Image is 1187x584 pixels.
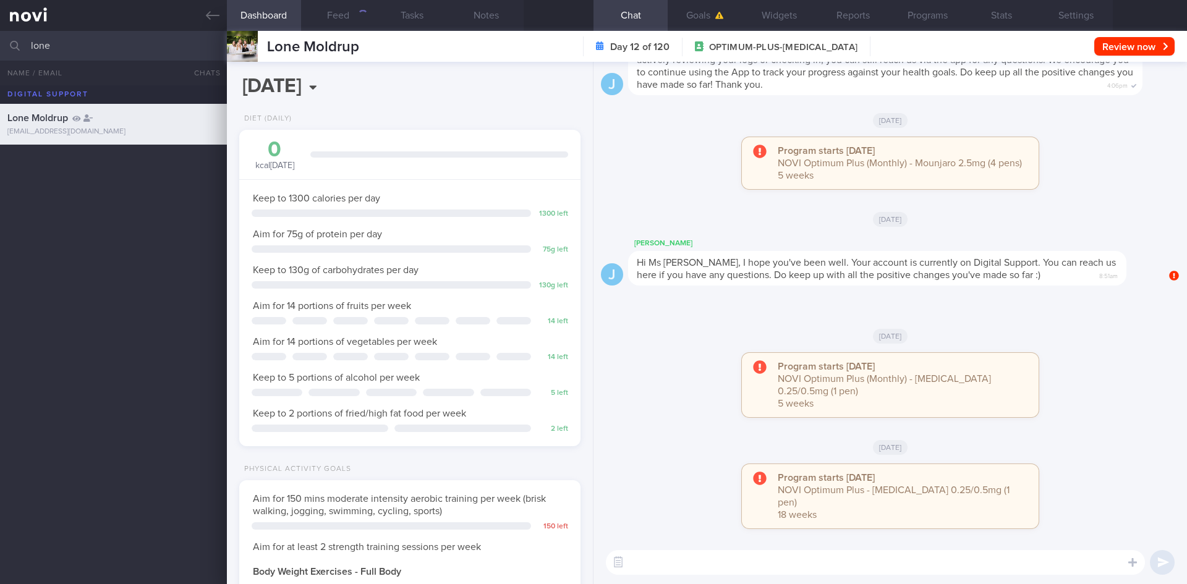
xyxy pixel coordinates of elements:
[7,127,219,137] div: [EMAIL_ADDRESS][DOMAIN_NAME]
[873,440,908,455] span: [DATE]
[778,510,817,520] span: 18 weeks
[601,263,623,286] div: J
[7,113,68,123] span: Lone Moldrup
[253,229,382,239] span: Aim for 75g of protein per day
[537,389,568,398] div: 5 left
[778,362,875,371] strong: Program starts [DATE]
[537,425,568,434] div: 2 left
[537,281,568,290] div: 130 g left
[253,567,401,577] strong: Body Weight Exercises - Full Body
[873,212,908,227] span: [DATE]
[778,485,1010,507] span: NOVI Optimum Plus - [MEDICAL_DATA] 0.25/0.5mg (1 pen)
[253,265,419,275] span: Keep to 130g of carbohydrates per day
[778,473,875,483] strong: Program starts [DATE]
[537,353,568,362] div: 14 left
[252,139,298,172] div: kcal [DATE]
[252,139,298,161] div: 0
[778,158,1022,168] span: NOVI Optimum Plus (Monthly) - Mounjaro 2.5mg (4 pens)
[709,41,857,54] span: OPTIMUM-PLUS-[MEDICAL_DATA]
[253,373,420,383] span: Keep to 5 portions of alcohol per week
[610,41,670,53] strong: Day 12 of 120
[239,465,351,474] div: Physical Activity Goals
[628,236,1164,251] div: [PERSON_NAME]
[637,258,1116,280] span: Hi Ms [PERSON_NAME], I hope you've been well. Your account is currently on Digital Support. You c...
[1107,78,1128,90] span: 4:06pm
[537,209,568,219] div: 1300 left
[177,61,227,85] button: Chats
[1099,269,1118,281] span: 8:51am
[778,374,991,396] span: NOVI Optimum Plus (Monthly) - [MEDICAL_DATA] 0.25/0.5mg (1 pen)
[253,193,380,203] span: Keep to 1300 calories per day
[1094,37,1175,56] button: Review now
[253,542,481,552] span: Aim for at least 2 strength training sessions per week
[537,522,568,531] div: 150 left
[873,113,908,128] span: [DATE]
[253,408,466,418] span: Keep to 2 portions of fried/high fat food per week
[601,73,623,96] div: J
[778,399,814,408] span: 5 weeks
[873,329,908,344] span: [DATE]
[253,494,546,516] span: Aim for 150 mins moderate intensity aerobic training per week (brisk walking, jogging, swimming, ...
[778,146,875,156] strong: Program starts [DATE]
[253,301,411,311] span: Aim for 14 portions of fruits per week
[537,245,568,255] div: 75 g left
[253,337,437,347] span: Aim for 14 portions of vegetables per week
[537,317,568,326] div: 14 left
[778,171,814,180] span: 5 weeks
[267,40,359,54] span: Lone Moldrup
[239,114,292,124] div: Diet (Daily)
